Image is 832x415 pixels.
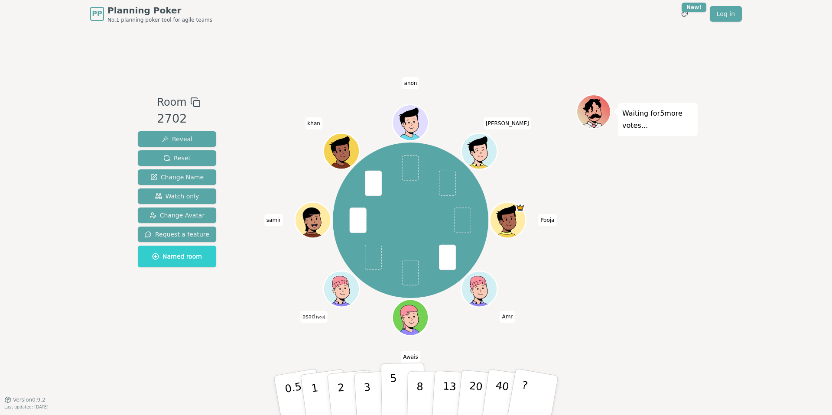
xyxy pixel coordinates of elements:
span: Change Name [150,173,204,182]
span: Click to change your name [401,351,420,363]
span: (you) [315,316,325,320]
button: Watch only [138,188,216,204]
button: Click to change your avatar [325,272,358,306]
button: Request a feature [138,227,216,242]
div: 2702 [157,110,200,128]
p: Waiting for 5 more votes... [622,107,693,132]
span: Named room [152,252,202,261]
span: Change Avatar [149,211,205,220]
span: No.1 planning poker tool for agile teams [107,16,212,23]
button: Change Avatar [138,207,216,223]
span: Click to change your name [305,117,322,130]
span: Click to change your name [484,117,531,130]
button: Reveal [138,131,216,147]
span: Click to change your name [538,214,556,226]
span: Click to change your name [300,311,327,323]
button: Reset [138,150,216,166]
span: Click to change your name [402,77,419,89]
span: Room [157,94,186,110]
button: New! [677,6,692,22]
span: Pooja is the host [516,203,525,212]
a: Log in [710,6,742,22]
button: Version0.9.2 [4,396,45,403]
span: Last updated: [DATE] [4,405,49,409]
span: Click to change your name [500,311,515,323]
button: Named room [138,246,216,267]
div: New! [682,3,706,12]
span: Watch only [155,192,199,201]
span: Click to change your name [264,214,283,226]
a: PPPlanning PokerNo.1 planning poker tool for agile teams [90,4,212,23]
button: Change Name [138,169,216,185]
span: Reveal [162,135,192,143]
span: Request a feature [145,230,209,239]
span: Version 0.9.2 [13,396,45,403]
span: PP [92,9,102,19]
span: Reset [163,154,191,162]
span: Planning Poker [107,4,212,16]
